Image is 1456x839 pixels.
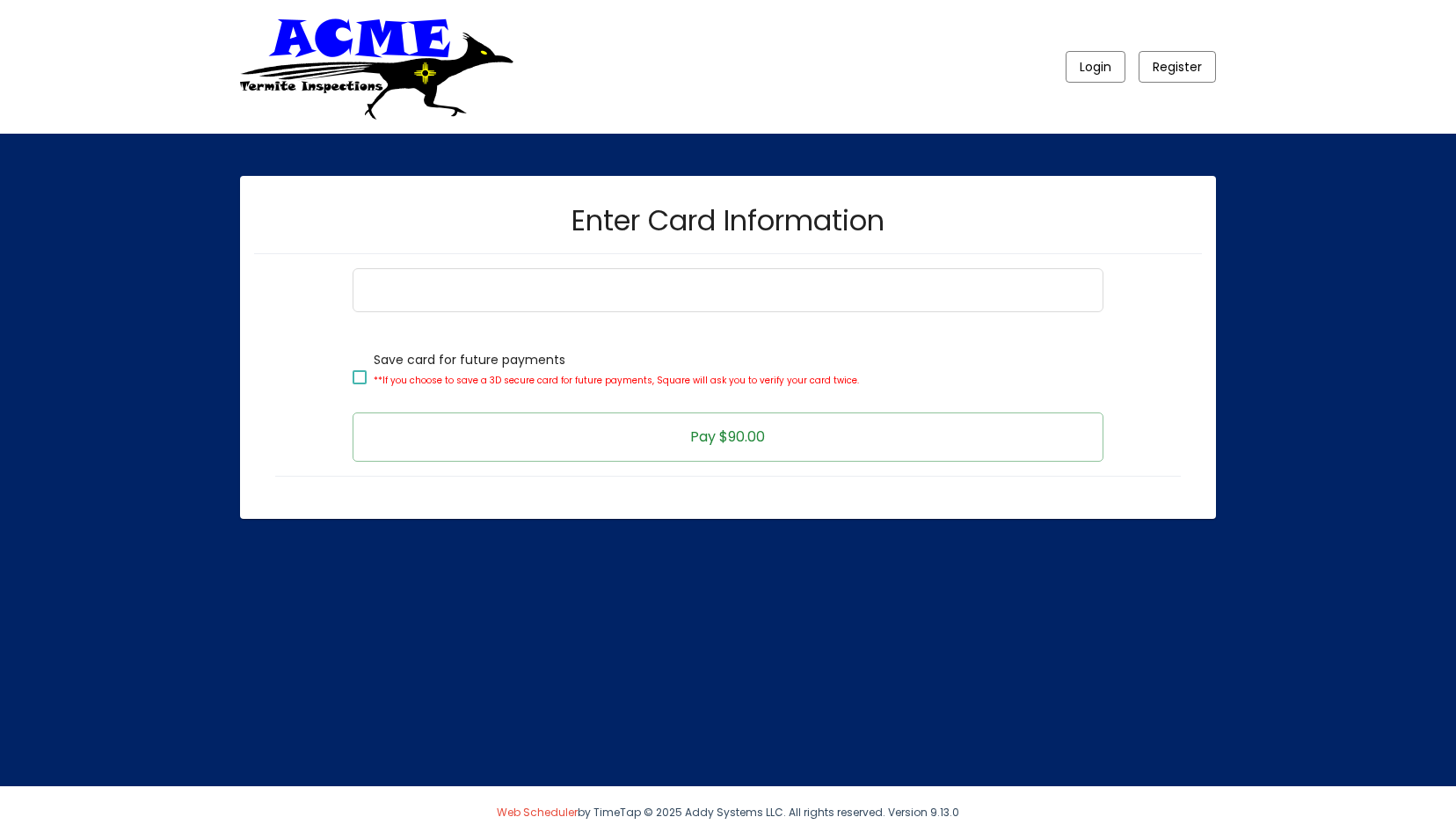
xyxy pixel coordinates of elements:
button: Pay $90.00 [353,412,1103,462]
h2: Enter Card Information [571,207,885,235]
button: Register [1139,51,1216,83]
span: Register [1153,58,1202,76]
p: **If you choose to save a 3D secure card for future payments, Square will ask you to verify your ... [374,370,859,391]
a: Web Scheduler [497,805,578,820]
iframe: Secure Credit Card Form [353,269,1102,311]
button: Login [1066,51,1125,83]
span: Login [1080,58,1111,76]
span: Save card for future payments [374,349,859,405]
div: by TimeTap © 2025 Addy Systems LLC. All rights reserved. Version 9.13.0 [227,786,1229,839]
span: Pay $90.00 [690,427,765,447]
